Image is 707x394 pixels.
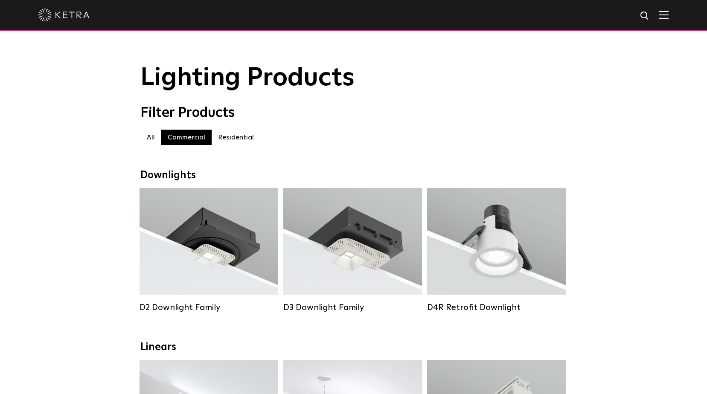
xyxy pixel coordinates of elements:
[140,341,567,353] div: Linears
[283,302,422,313] div: D3 Downlight Family
[640,11,650,21] img: search icon
[140,105,567,121] div: Filter Products
[161,130,212,145] label: Commercial
[427,188,566,313] a: D4R Retrofit Downlight Lumen Output:800Colors:White / BlackBeam Angles:15° / 25° / 40° / 60°Watta...
[140,65,355,91] span: Lighting Products
[140,169,567,182] div: Downlights
[38,9,90,21] img: ketra-logo-2019-white
[140,188,278,313] a: D2 Downlight Family Lumen Output:1200Colors:White / Black / Gloss Black / Silver / Bronze / Silve...
[283,188,422,313] a: D3 Downlight Family Lumen Output:700 / 900 / 1100Colors:White / Black / Silver / Bronze / Paintab...
[140,302,278,313] div: D2 Downlight Family
[659,11,669,19] img: Hamburger%20Nav.svg
[212,130,260,145] label: Residential
[427,302,566,313] div: D4R Retrofit Downlight
[140,130,161,145] label: All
